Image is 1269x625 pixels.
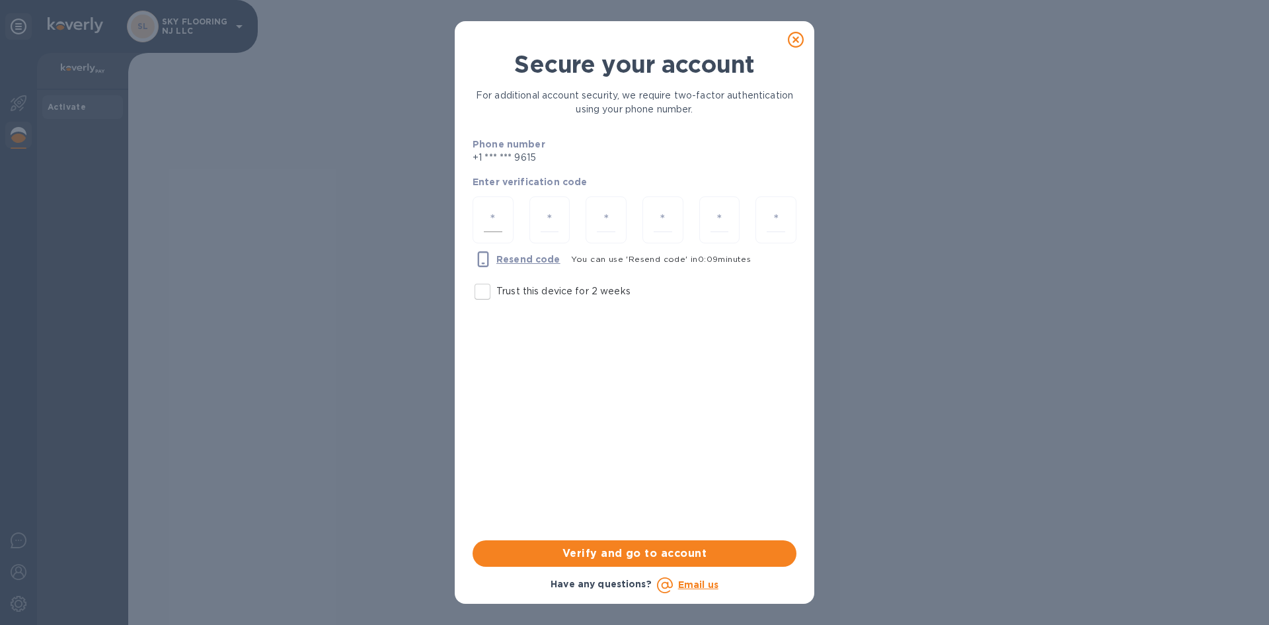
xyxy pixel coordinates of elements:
button: Verify and go to account [473,540,796,567]
span: You can use 'Resend code' in 0 : 09 minutes [571,254,751,264]
h1: Secure your account [473,50,796,78]
a: Email us [678,579,718,590]
p: Trust this device for 2 weeks [496,284,631,298]
p: For additional account security, we require two-factor authentication using your phone number. [473,89,796,116]
b: Have any questions? [551,579,652,589]
b: Phone number [473,139,545,149]
p: Enter verification code [473,175,796,188]
u: Resend code [496,254,560,265]
span: Verify and go to account [483,546,786,562]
